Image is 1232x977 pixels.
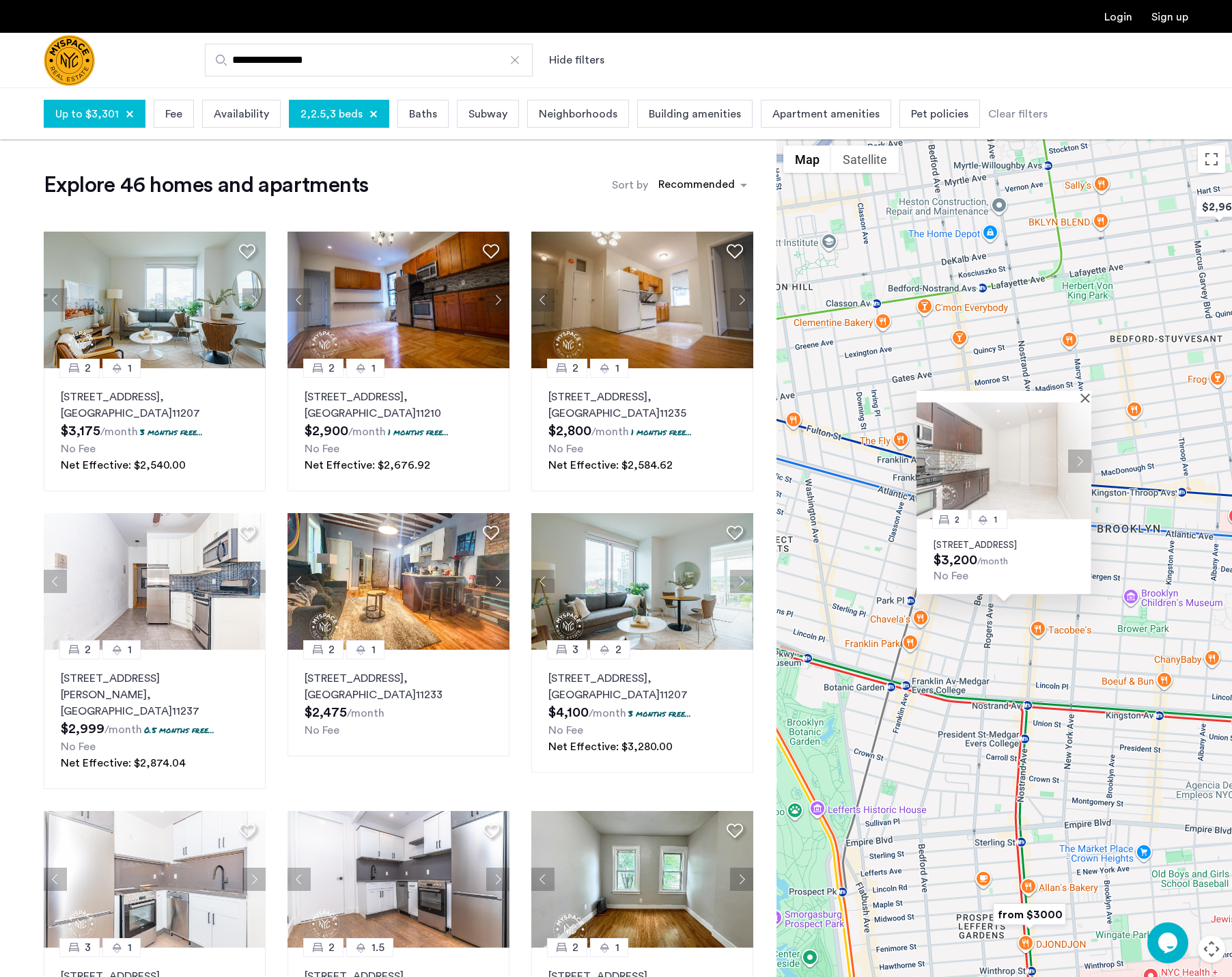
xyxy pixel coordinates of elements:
button: Next apartment [730,570,753,593]
p: [STREET_ADDRESS][PERSON_NAME] 11237 [61,670,249,719]
button: Previous apartment [288,868,311,891]
span: Net Effective: $2,540.00 [61,460,186,471]
a: 21[STREET_ADDRESS], [GEOGRAPHIC_DATA]112351 months free...No FeeNet Effective: $2,584.62 [531,368,753,491]
span: Apartment amenities [772,106,880,122]
button: Previous apartment [531,288,555,312]
img: 1997_638660674255189691.jpeg [288,513,510,650]
p: [STREET_ADDRESS] 11233 [305,670,492,703]
img: a8b926f1-9a91-4e5e-b036-feb4fe78ee5d_638784285515821125.jpeg [288,232,510,368]
label: Sort by [612,177,648,193]
span: 2 [85,360,91,376]
button: Show street map [783,146,831,173]
span: 2 [572,360,578,376]
input: Apartment Search [205,44,533,77]
p: [STREET_ADDRESS] 11235 [548,389,736,422]
sub: /month [347,708,384,719]
span: $2,800 [548,424,591,438]
span: $2,999 [61,722,104,736]
button: Previous apartment [44,570,67,593]
span: No Fee [61,741,96,752]
span: Subway [468,106,507,122]
a: 21[STREET_ADDRESS], [GEOGRAPHIC_DATA]11233No Fee [288,650,509,756]
button: Next apartment [242,570,266,593]
button: Previous apartment [916,450,940,473]
span: No Fee [305,443,339,454]
iframe: chat widget [1147,922,1191,963]
span: 2 [615,642,621,658]
button: Previous apartment [288,570,311,593]
img: a8b926f1-9a91-4e5e-b036-feb4fe78ee5d_638817956319838657.jpeg [531,232,754,368]
span: 2 [328,642,335,658]
span: $3,200 [934,553,977,567]
span: $2,475 [305,706,347,719]
span: Baths [409,106,437,122]
sub: /month [977,557,1008,566]
span: $3,175 [61,424,100,438]
a: 21[STREET_ADDRESS][PERSON_NAME], [GEOGRAPHIC_DATA]112370.5 months free...No FeeNet Effective: $2,... [44,650,266,789]
span: 1 [994,515,997,524]
span: No Fee [61,443,96,454]
sub: /month [100,426,138,437]
img: 8515455b-be52-4141-8a40-4c35d33cf98b_638870814355856179.jpeg [531,811,754,948]
span: 2 [572,939,578,956]
p: [STREET_ADDRESS] 11207 [61,389,249,422]
span: No Fee [548,725,583,736]
img: 2007_638385923066734747.png [44,811,266,948]
button: Next apartment [486,570,509,593]
p: [STREET_ADDRESS] 11207 [548,670,736,703]
a: Cazamio Logo [44,35,95,86]
span: Building amenities [649,106,741,122]
span: 2 [328,939,335,956]
button: Previous apartment [44,288,67,312]
img: 1997_638519002746102278.png [44,232,266,368]
button: Previous apartment [44,868,67,891]
span: 1 [372,360,376,376]
span: No Fee [305,725,339,736]
span: Availability [214,106,269,122]
a: 21[STREET_ADDRESS], [GEOGRAPHIC_DATA]112073 months free...No FeeNet Effective: $2,540.00 [44,368,266,491]
span: 1 [128,360,132,376]
span: 1.5 [372,939,384,956]
button: Show satellite imagery [831,146,899,173]
span: No Fee [934,570,968,581]
a: 32[STREET_ADDRESS], [GEOGRAPHIC_DATA]112073 months free...No FeeNet Effective: $3,280.00 [531,650,753,773]
p: [STREET_ADDRESS] 11210 [305,389,492,422]
button: Map camera controls [1198,935,1225,963]
a: 21[STREET_ADDRESS], [GEOGRAPHIC_DATA]112101 months free...No FeeNet Effective: $2,676.92 [288,368,509,491]
span: 3 [572,642,578,658]
span: Pet policies [911,106,968,122]
button: Next apartment [730,868,753,891]
p: 3 months free... [140,426,203,438]
div: Recommended [656,176,735,196]
span: $4,100 [548,706,589,719]
span: 1 [128,939,132,956]
button: Previous apartment [531,570,555,593]
span: 1 [372,642,376,658]
sub: /month [591,426,629,437]
ng-select: sort-apartment [652,173,754,197]
button: Next apartment [486,868,509,891]
button: Next apartment [242,288,266,312]
button: Next apartment [1068,450,1091,473]
span: Net Effective: $3,280.00 [548,741,673,752]
div: from $3000 [988,899,1072,930]
span: No Fee [548,443,583,454]
span: Net Effective: $2,584.62 [548,460,673,471]
span: 1 [615,939,619,956]
span: $2,900 [305,424,348,438]
sub: /month [348,426,386,437]
button: Close [1083,393,1093,402]
span: 2 [955,515,960,524]
span: 2 [328,360,335,376]
span: Net Effective: $2,874.04 [61,758,186,769]
p: 1 months free... [388,426,449,438]
button: Previous apartment [531,868,555,891]
button: Show or hide filters [549,52,604,68]
span: 2,2.5,3 beds [300,106,363,122]
button: Next apartment [730,288,753,312]
sub: /month [104,724,142,735]
img: Apartment photo [916,402,1091,519]
img: 1997_638555300097058453.jpeg [288,811,510,948]
span: 1 [615,360,619,376]
span: Net Effective: $2,676.92 [305,460,430,471]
